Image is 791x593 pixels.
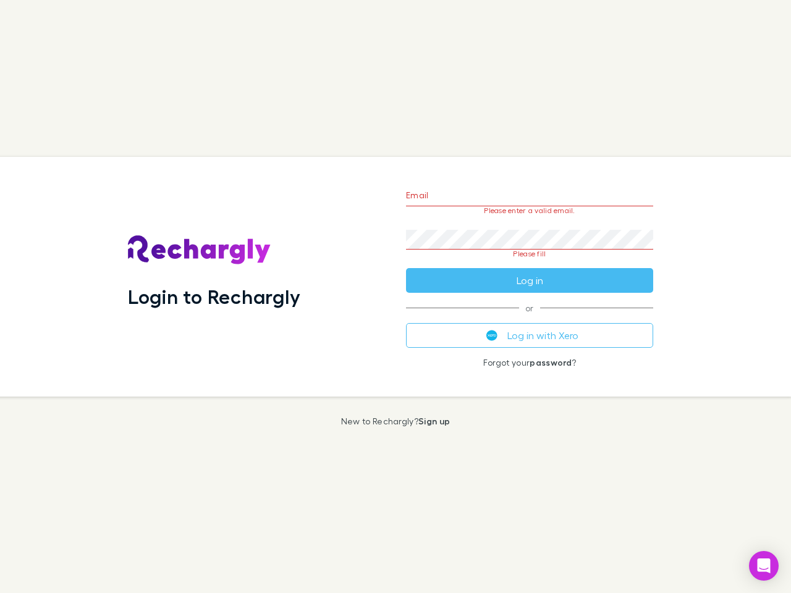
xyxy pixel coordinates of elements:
p: Forgot your ? [406,358,653,368]
div: Open Intercom Messenger [749,551,779,581]
a: Sign up [418,416,450,426]
button: Log in with Xero [406,323,653,348]
p: Please fill [406,250,653,258]
h1: Login to Rechargly [128,285,300,308]
img: Rechargly's Logo [128,235,271,265]
p: New to Rechargly? [341,416,450,426]
button: Log in [406,268,653,293]
p: Please enter a valid email. [406,206,653,215]
img: Xero's logo [486,330,497,341]
a: password [530,357,572,368]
